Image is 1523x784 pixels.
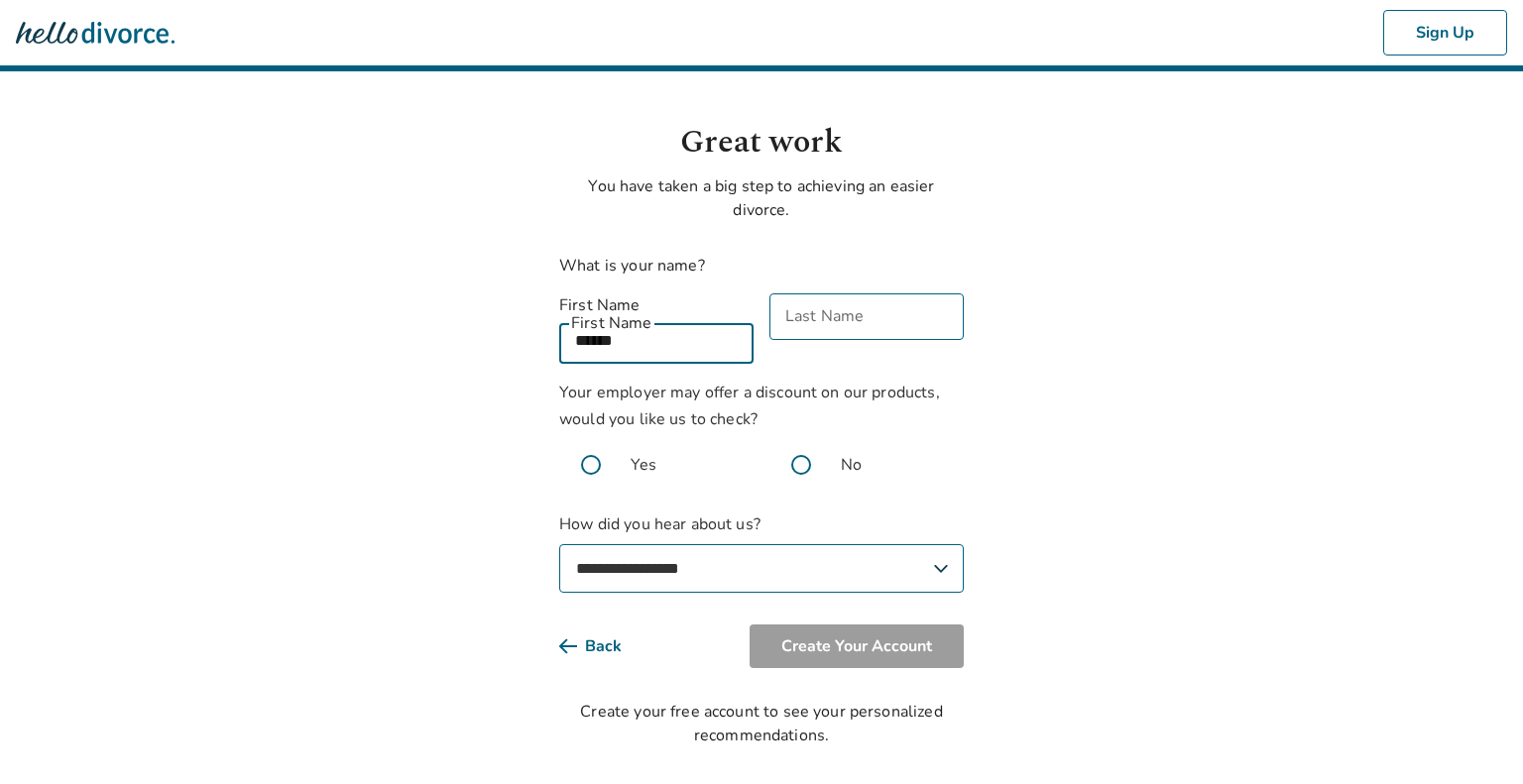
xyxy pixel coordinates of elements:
[559,700,964,747] div: Create your free account to see your personalized recommendations.
[559,255,705,277] label: What is your name?
[1424,689,1523,784] iframe: Chat Widget
[559,544,964,593] select: How did you hear about us?
[841,453,862,477] span: No
[559,119,964,167] h1: Great work
[559,382,940,430] span: Your employer may offer a discount on our products, would you like us to check?
[559,174,964,222] p: You have taken a big step to achieving an easier divorce.
[750,624,964,668] button: Create Your Account
[1383,10,1507,56] button: Sign Up
[631,453,656,477] span: Yes
[16,13,175,53] img: Hello Divorce Logo
[559,512,964,593] label: How did you hear about us?
[559,293,754,317] label: First Name
[559,624,653,668] button: Back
